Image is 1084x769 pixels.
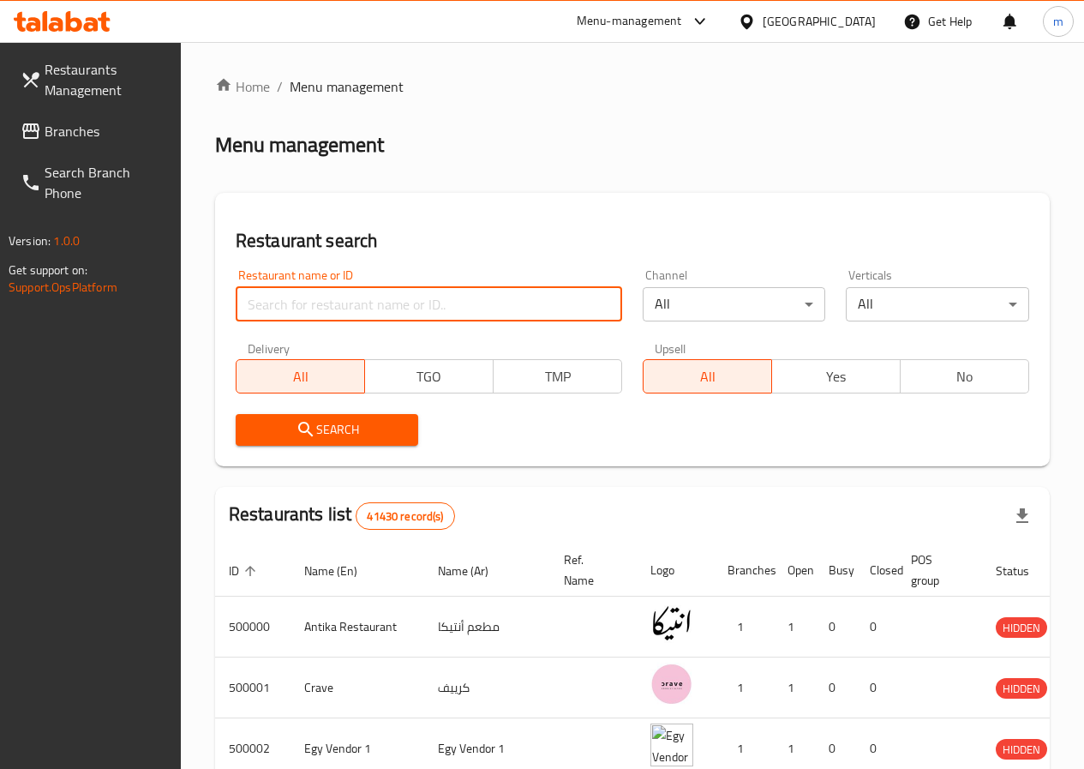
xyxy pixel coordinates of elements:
[236,287,622,321] input: Search for restaurant name or ID..
[856,597,897,658] td: 0
[236,414,419,446] button: Search
[229,502,455,530] h2: Restaurants list
[771,359,901,394] button: Yes
[277,76,283,97] li: /
[304,561,380,581] span: Name (En)
[996,740,1047,760] span: HIDDEN
[774,544,815,597] th: Open
[779,364,894,389] span: Yes
[53,230,80,252] span: 1.0.0
[907,364,1022,389] span: No
[643,359,772,394] button: All
[650,724,693,766] img: Egy Vendor 1
[215,131,384,159] h2: Menu management
[45,121,167,141] span: Branches
[714,544,774,597] th: Branches
[637,544,714,597] th: Logo
[290,658,424,718] td: Crave
[996,618,1047,638] span: HIDDEN
[846,287,1029,321] div: All
[236,359,365,394] button: All
[856,658,897,718] td: 0
[7,49,181,111] a: Restaurants Management
[236,228,1029,254] h2: Restaurant search
[493,359,622,394] button: TMP
[1002,496,1043,537] div: Export file
[45,59,167,100] span: Restaurants Management
[996,617,1047,638] div: HIDDEN
[815,658,856,718] td: 0
[215,76,270,97] a: Home
[996,679,1047,699] span: HIDDEN
[248,342,290,354] label: Delivery
[45,162,167,203] span: Search Branch Phone
[243,364,358,389] span: All
[356,508,453,525] span: 41430 record(s)
[714,597,774,658] td: 1
[372,364,487,389] span: TGO
[229,561,261,581] span: ID
[290,76,404,97] span: Menu management
[655,342,686,354] label: Upsell
[815,597,856,658] td: 0
[438,561,511,581] span: Name (Ar)
[650,364,765,389] span: All
[356,502,454,530] div: Total records count
[996,561,1051,581] span: Status
[290,597,424,658] td: Antika Restaurant
[564,550,616,591] span: Ref. Name
[215,76,1050,97] nav: breadcrumb
[856,544,897,597] th: Closed
[215,658,290,718] td: 500001
[424,597,550,658] td: مطعم أنتيكا
[643,287,826,321] div: All
[815,544,856,597] th: Busy
[900,359,1029,394] button: No
[7,152,181,213] a: Search Branch Phone
[9,276,117,298] a: Support.OpsPlatform
[215,597,290,658] td: 500000
[650,663,693,706] img: Crave
[364,359,494,394] button: TGO
[911,550,961,591] span: POS group
[774,658,815,718] td: 1
[650,602,693,645] img: Antika Restaurant
[9,230,51,252] span: Version:
[996,678,1047,699] div: HIDDEN
[577,11,682,32] div: Menu-management
[249,419,405,441] span: Search
[763,12,876,31] div: [GEOGRAPHIC_DATA]
[500,364,615,389] span: TMP
[714,658,774,718] td: 1
[7,111,181,152] a: Branches
[1053,12,1063,31] span: m
[424,658,550,718] td: كرييف
[9,259,87,281] span: Get support on:
[774,597,815,658] td: 1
